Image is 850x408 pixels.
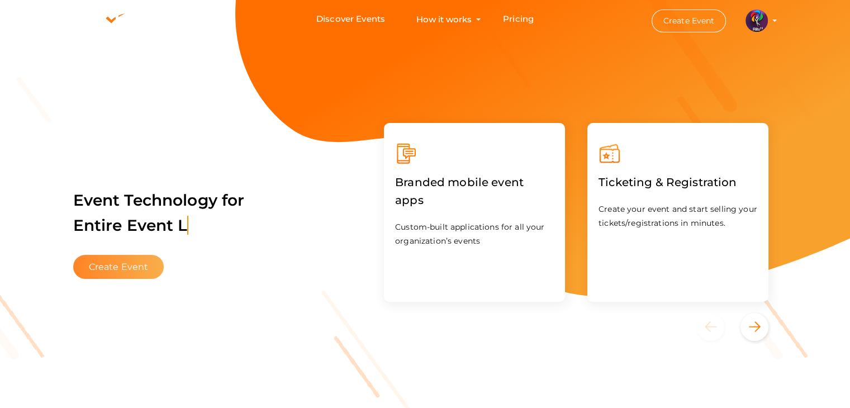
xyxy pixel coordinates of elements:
label: Event Technology for [73,174,245,252]
img: 5BK8ZL5P_small.png [745,10,768,32]
p: Create your event and start selling your tickets/registrations in minutes. [599,202,757,230]
button: Next [740,313,768,341]
span: Entire Event L [73,216,189,235]
label: Branded mobile event apps [395,165,554,217]
a: Ticketing & Registration [599,178,737,188]
a: Discover Events [316,9,385,30]
button: How it works [413,9,475,30]
a: Branded mobile event apps [395,196,554,206]
p: Custom-built applications for all your organization’s events [395,220,554,248]
label: Ticketing & Registration [599,165,737,200]
button: Create Event [73,255,164,279]
button: Create Event [652,10,726,32]
button: Previous [696,313,738,341]
a: Pricing [503,9,534,30]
